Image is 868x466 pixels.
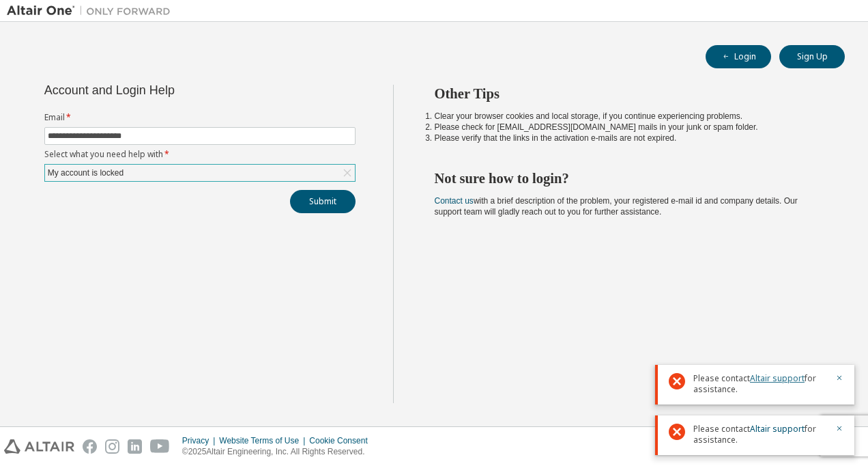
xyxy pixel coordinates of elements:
a: Altair support [750,423,805,435]
button: Submit [290,190,356,213]
a: Altair support [750,372,805,384]
img: instagram.svg [105,439,119,454]
div: My account is locked [46,165,126,180]
div: Cookie Consent [309,435,375,446]
h2: Not sure how to login? [435,169,821,187]
div: Privacy [182,435,219,446]
div: My account is locked [45,165,355,181]
li: Please check for [EMAIL_ADDRESS][DOMAIN_NAME] mails in your junk or spam folder. [435,122,821,133]
li: Clear your browser cookies and local storage, if you continue experiencing problems. [435,111,821,122]
img: Altair One [7,4,177,18]
li: Please verify that the links in the activation e-mails are not expired. [435,133,821,143]
div: Account and Login Help [44,85,293,96]
img: altair_logo.svg [4,439,74,454]
a: Contact us [435,196,474,206]
button: Sign Up [779,45,845,68]
img: facebook.svg [83,439,97,454]
span: Please contact for assistance. [693,424,827,446]
h2: Other Tips [435,85,821,102]
label: Select what you need help with [44,149,356,160]
button: Login [706,45,771,68]
label: Email [44,112,356,123]
img: linkedin.svg [128,439,142,454]
div: Website Terms of Use [219,435,309,446]
img: youtube.svg [150,439,170,454]
span: with a brief description of the problem, your registered e-mail id and company details. Our suppo... [435,196,798,217]
p: © 2025 Altair Engineering, Inc. All Rights Reserved. [182,446,376,458]
span: Please contact for assistance. [693,373,827,395]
